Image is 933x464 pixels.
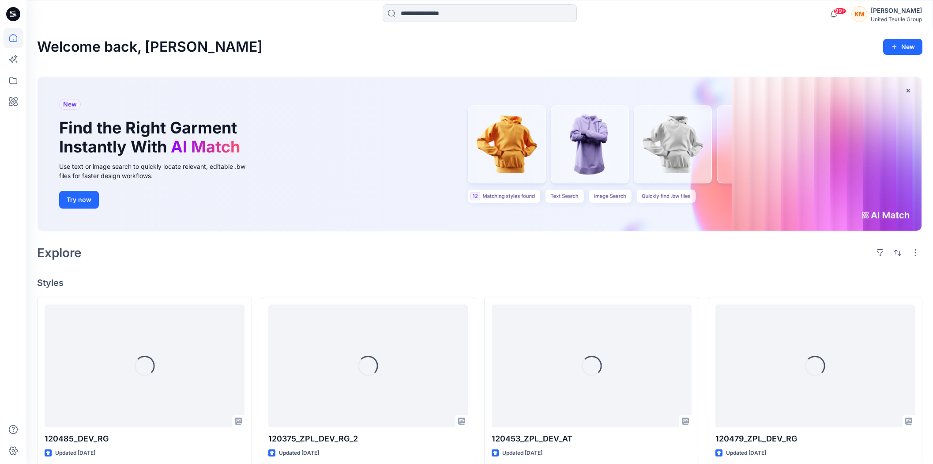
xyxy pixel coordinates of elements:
[171,137,240,156] span: AI Match
[492,433,692,445] p: 120453_ZPL_DEV_AT
[45,433,245,445] p: 120485_DEV_RG
[37,246,82,260] h2: Explore
[59,118,245,156] h1: Find the Right Garment Instantly With
[63,99,77,110] span: New
[871,16,922,23] div: United Textile Group
[851,6,867,22] div: KM
[279,449,319,458] p: Updated [DATE]
[59,191,99,209] button: Try now
[726,449,766,458] p: Updated [DATE]
[59,162,258,180] div: Use text or image search to quickly locate relevant, editable .bw files for faster design workflows.
[37,39,263,55] h2: Welcome back, [PERSON_NAME]
[55,449,95,458] p: Updated [DATE]
[715,433,915,445] p: 120479_ZPL_DEV_RG
[268,433,468,445] p: 120375_ZPL_DEV_RG_2
[883,39,922,55] button: New
[37,278,922,288] h4: Styles
[833,8,846,15] span: 99+
[871,5,922,16] div: [PERSON_NAME]
[502,449,542,458] p: Updated [DATE]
